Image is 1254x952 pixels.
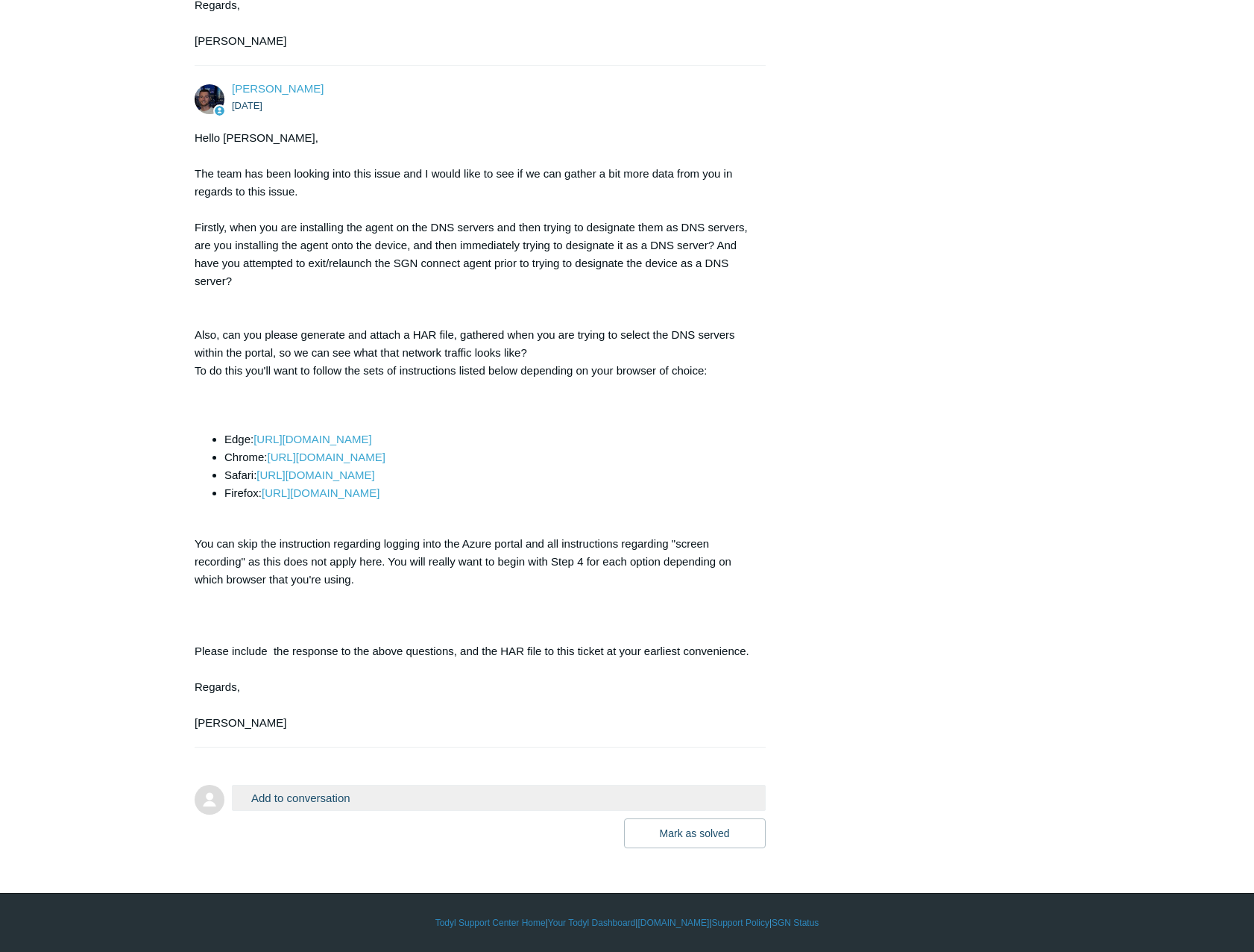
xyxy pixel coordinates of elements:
div: Hello [PERSON_NAME], The team has been looking into this issue and I would like to see if we can ... [195,129,751,732]
button: Mark as solved [624,818,766,848]
a: [DOMAIN_NAME] [637,916,709,930]
a: [URL][DOMAIN_NAME] [256,469,374,481]
a: [URL][DOMAIN_NAME] [262,486,379,499]
li: Firefox: [224,484,751,502]
a: Todyl Support Center Home [435,916,546,930]
li: Chrome: [224,448,751,466]
a: Your Todyl Dashboard [548,916,635,930]
span: Connor Davis [232,82,324,95]
a: [PERSON_NAME] [232,82,324,95]
div: | | | | [195,916,1059,930]
button: Add to conversation [232,785,766,811]
time: 09/09/2025, 17:17 [232,100,262,111]
a: Support Policy [712,916,769,930]
a: [URL][DOMAIN_NAME] [253,433,371,445]
a: [URL][DOMAIN_NAME] [268,451,385,463]
li: Safari: [224,466,751,484]
a: SGN Status [772,916,819,930]
li: Edge: [224,430,751,448]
